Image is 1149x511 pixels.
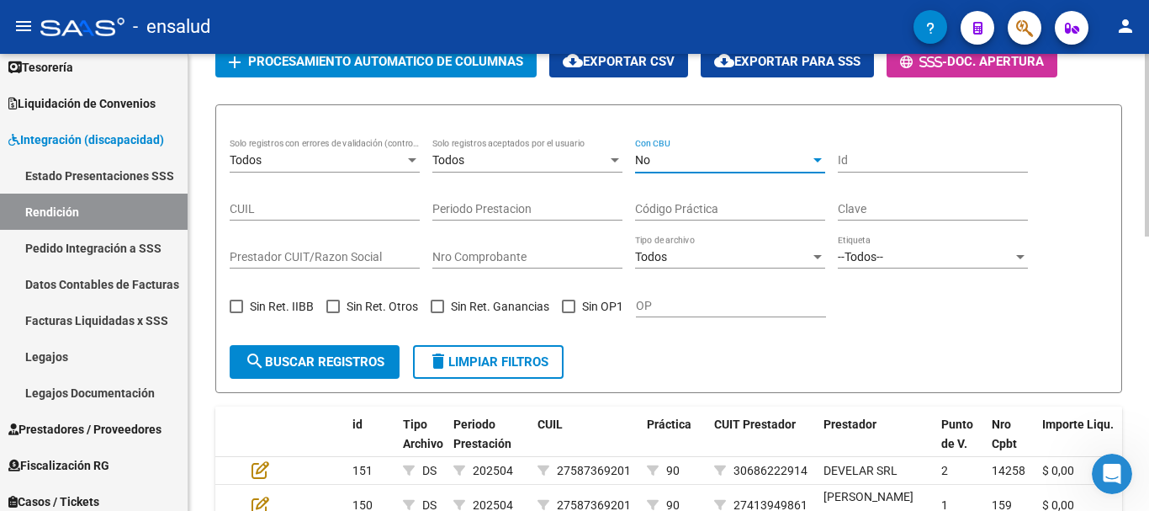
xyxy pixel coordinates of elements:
div: DEVELAR SRL [823,461,897,481]
span: Limpiar filtros [428,354,548,370]
span: 90 [666,464,680,477]
span: Procesamiento automatico de columnas [248,55,523,70]
span: Buscar registros [245,354,384,370]
datatable-header-cell: id [346,407,396,481]
mat-icon: menu [13,16,34,36]
span: Importe Liqu. [1042,418,1114,431]
span: Sin OP1 [582,296,623,317]
span: --Todos-- [838,250,883,263]
span: CUIL [537,418,563,431]
span: Nro Cpbt [992,418,1017,450]
span: Prestador [823,418,876,431]
span: Casos / Tickets [8,492,99,511]
div: 27587369201 [557,461,631,481]
button: Exportar CSV [549,45,688,77]
span: Exportar CSV [563,54,675,69]
div: 151 [352,461,389,481]
span: Fiscalización RG [8,456,109,475]
span: Tesorería [8,58,73,77]
span: CUIT Prestador [714,418,796,431]
span: Sin Ret. IIBB [250,296,314,317]
button: Buscar registros [230,345,400,379]
span: 2 [941,464,948,477]
span: - ensalud [133,8,210,45]
span: 30686222914 [733,464,807,477]
mat-icon: search [245,351,265,371]
datatable-header-cell: Prestador [817,407,935,481]
mat-icon: delete [428,351,448,371]
button: -Doc. Apertura [887,45,1057,77]
datatable-header-cell: Punto de V. [935,407,985,481]
span: Sin Ret. Otros [347,296,418,317]
span: 14258 [992,464,1025,477]
mat-icon: person [1115,16,1136,36]
button: Limpiar filtros [413,345,564,379]
iframe: Intercom live chat [1092,454,1132,494]
button: Exportar para SSS [701,45,874,77]
span: No [635,153,650,167]
span: Liquidación de Convenios [8,94,156,113]
span: Periodo Prestación [453,418,511,450]
span: Doc. Apertura [947,55,1044,70]
span: $ 0,00 [1042,464,1074,477]
span: Prestadores / Proveedores [8,420,161,439]
button: Procesamiento automatico de columnas [215,45,537,77]
mat-icon: cloud_download [563,51,583,71]
span: - [900,55,947,70]
datatable-header-cell: CUIL [531,407,640,481]
span: DS [422,464,437,477]
span: Tipo Archivo [403,418,443,450]
datatable-header-cell: Práctica [640,407,707,481]
span: Sin Ret. Ganancias [451,296,549,317]
span: id [352,418,363,431]
datatable-header-cell: Periodo Prestación [447,407,531,481]
span: Práctica [647,418,691,431]
datatable-header-cell: Nro Cpbt [985,407,1035,481]
span: Todos [432,153,464,167]
datatable-header-cell: Importe Liqu. [1035,407,1128,481]
span: Todos [635,250,667,263]
span: 202504 [473,464,513,477]
datatable-header-cell: Tipo Archivo [396,407,447,481]
span: Punto de V. [941,418,973,450]
mat-icon: add [225,52,245,72]
span: Integración (discapacidad) [8,130,164,149]
span: Exportar para SSS [714,54,860,69]
span: Todos [230,153,262,167]
datatable-header-cell: CUIT Prestador [707,407,817,481]
mat-icon: cloud_download [714,51,734,71]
